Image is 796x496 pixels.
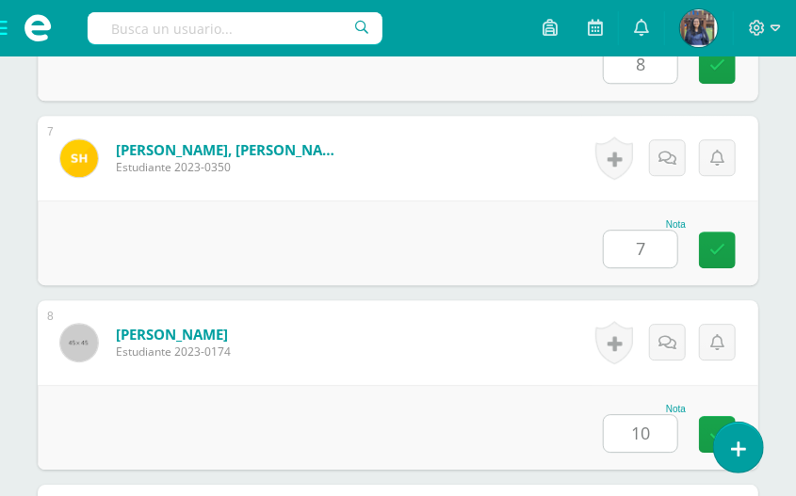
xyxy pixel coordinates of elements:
[60,139,98,177] img: 146085d4f7869657820aa6c6c737d507.png
[88,12,382,44] input: Busca un usuario...
[604,231,677,267] input: 0-10.0
[116,325,231,344] a: [PERSON_NAME]
[116,159,342,175] span: Estudiante 2023-0350
[60,324,98,361] img: 45x45
[116,140,342,159] a: [PERSON_NAME], [PERSON_NAME]
[116,344,231,360] span: Estudiante 2023-0174
[603,219,686,230] div: Nota
[680,9,718,47] img: 97de3abe636775f55b96517d7f939dce.png
[604,415,677,452] input: 0-10.0
[604,46,677,83] input: 0-10.0
[603,404,686,414] div: Nota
